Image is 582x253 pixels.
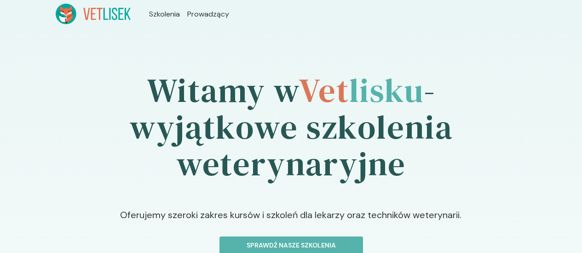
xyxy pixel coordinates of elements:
span: Vet [299,67,349,113]
h1: Witamy w - wyjątkowe szkolenia weterynaryjne [56,46,527,208]
a: Prowadzący [187,9,229,20]
p: Sprawdź nasze szkolenia [227,241,355,250]
a: Szkolenia [149,9,180,20]
span: lisku [349,67,424,113]
p: Oferujemy szeroki zakres kursów i szkoleń dla lekarzy oraz techników weterynarii. [97,208,485,236]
